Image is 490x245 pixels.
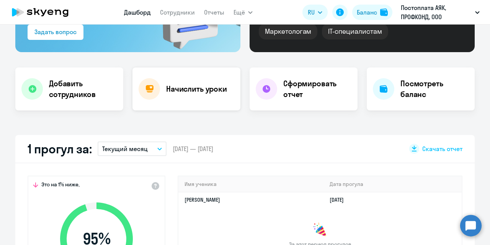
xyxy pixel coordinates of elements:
h4: Сформировать отчет [283,78,351,100]
button: Задать вопрос [28,25,83,40]
a: [PERSON_NAME] [185,196,220,203]
span: RU [308,8,315,17]
h4: Начислить уроки [166,84,227,94]
span: Скачать отчет [422,145,462,153]
span: Ещё [234,8,245,17]
img: balance [380,8,388,16]
h4: Добавить сотрудников [49,78,117,100]
button: Текущий месяц [98,141,167,156]
button: Постоплата АЯК, ПРОФКОНД, ООО [397,3,483,21]
a: Отчеты [204,8,224,16]
img: congrats [312,222,328,238]
div: Задать вопрос [34,27,77,36]
span: [DATE] — [DATE] [173,145,213,153]
p: Текущий месяц [102,144,148,153]
div: IT-специалистам [322,23,388,39]
h4: Посмотреть баланс [400,78,469,100]
div: Маркетологам [259,23,317,39]
a: Дашборд [124,8,151,16]
button: Ещё [234,5,253,20]
div: Баланс [357,8,377,17]
th: Дата прогула [323,176,462,192]
p: Постоплата АЯК, ПРОФКОНД, ООО [401,3,472,21]
a: [DATE] [330,196,350,203]
button: RU [302,5,328,20]
a: Сотрудники [160,8,195,16]
span: Это на 1% ниже, [41,181,80,190]
h2: 1 прогул за: [28,141,91,156]
button: Балансbalance [352,5,392,20]
th: Имя ученика [178,176,323,192]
